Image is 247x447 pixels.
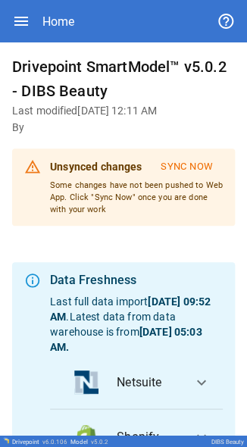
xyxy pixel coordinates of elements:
div: Home [42,14,74,29]
p: Some changes have not been pushed to Web App. Click "Sync Now" once you are done with your work [50,180,223,215]
div: DIBS Beauty [211,438,244,445]
b: Unsynced changes [50,161,142,173]
button: Sync Now [151,155,223,180]
div: Data Freshness [50,271,223,289]
span: expand_more [192,427,211,445]
h6: Drivepoint SmartModel™ v5.0.2 - DIBS Beauty [12,55,235,103]
div: Drivepoint [12,438,67,445]
h6: Last modified [DATE] 12:11 AM [12,103,235,120]
div: Model [70,438,108,445]
span: expand_more [192,373,211,391]
b: [DATE] 09:52 AM [50,295,211,323]
span: Shopify [117,427,180,445]
span: v 6.0.106 [42,438,67,445]
span: Netsuite [117,373,180,391]
b: [DATE] 05:03 AM . [50,326,202,353]
span: v 5.0.2 [91,438,108,445]
p: Last full data import . Latest data from data warehouse is from [50,294,223,355]
button: data_logoNetsuite [50,355,223,409]
img: data_logo [74,370,98,394]
h6: By [12,120,235,136]
img: Drivepoint [3,437,9,443]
